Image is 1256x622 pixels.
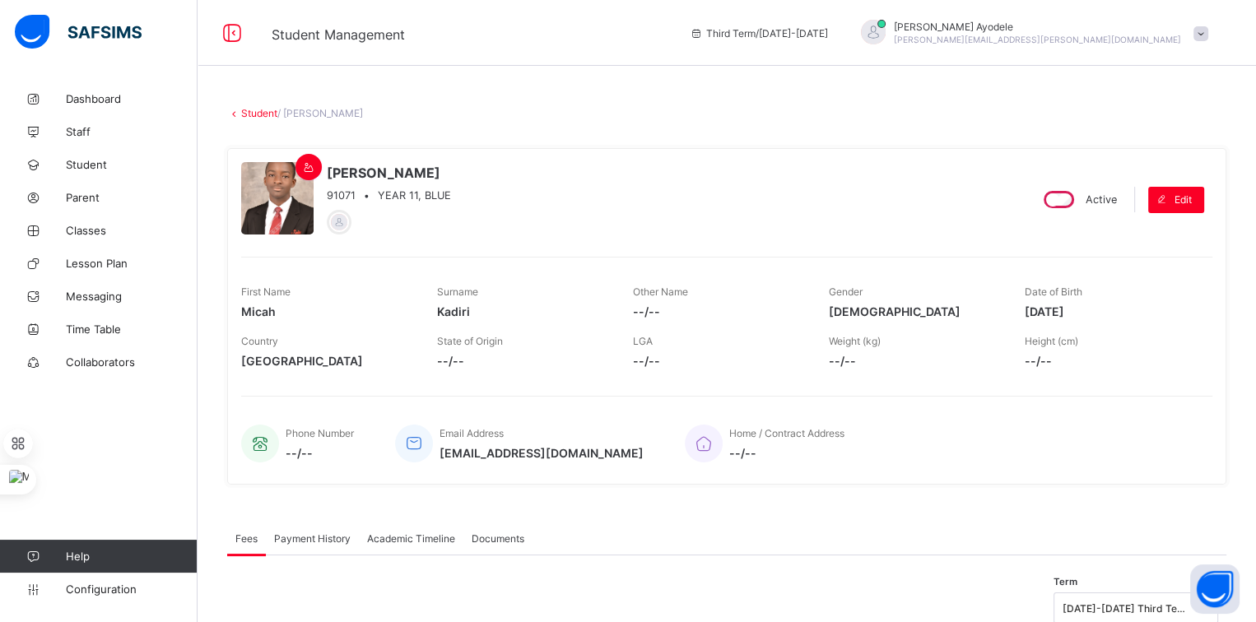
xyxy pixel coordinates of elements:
[66,257,198,270] span: Lesson Plan
[1063,602,1188,615] div: [DATE]-[DATE] Third Term
[241,285,291,298] span: First Name
[66,550,197,563] span: Help
[367,532,455,545] span: Academic Timeline
[1086,193,1117,206] span: Active
[272,26,405,43] span: Student Management
[633,304,804,318] span: --/--
[1190,564,1240,614] button: Open asap
[1025,285,1082,298] span: Date of Birth
[235,532,258,545] span: Fees
[1054,576,1077,587] span: Term
[437,304,608,318] span: Kadiri
[378,189,451,202] span: YEAR 11, BLUE
[829,335,881,347] span: Weight (kg)
[327,189,356,202] span: 91071
[241,107,277,119] a: Student
[66,583,197,596] span: Configuration
[66,323,198,336] span: Time Table
[1175,193,1192,206] span: Edit
[844,20,1216,47] div: SolomonAyodele
[274,532,351,545] span: Payment History
[327,165,451,181] span: [PERSON_NAME]
[829,304,1000,318] span: [DEMOGRAPHIC_DATA]
[472,532,524,545] span: Documents
[66,355,198,369] span: Collaborators
[327,189,451,202] div: •
[829,285,863,298] span: Gender
[437,285,478,298] span: Surname
[633,285,688,298] span: Other Name
[1025,335,1078,347] span: Height (cm)
[286,446,354,460] span: --/--
[66,92,198,105] span: Dashboard
[66,125,198,138] span: Staff
[277,107,363,119] span: / [PERSON_NAME]
[66,191,198,204] span: Parent
[1025,304,1196,318] span: [DATE]
[241,335,278,347] span: Country
[633,354,804,368] span: --/--
[66,158,198,171] span: Student
[440,427,504,439] span: Email Address
[690,27,828,39] span: session/term information
[894,35,1181,44] span: [PERSON_NAME][EMAIL_ADDRESS][PERSON_NAME][DOMAIN_NAME]
[633,335,653,347] span: LGA
[829,354,1000,368] span: --/--
[894,21,1181,33] span: [PERSON_NAME] Ayodele
[241,354,412,368] span: [GEOGRAPHIC_DATA]
[286,427,354,439] span: Phone Number
[729,427,844,439] span: Home / Contract Address
[15,15,142,49] img: safsims
[66,290,198,303] span: Messaging
[66,224,198,237] span: Classes
[437,354,608,368] span: --/--
[729,446,844,460] span: --/--
[1025,354,1196,368] span: --/--
[437,335,503,347] span: State of Origin
[440,446,644,460] span: [EMAIL_ADDRESS][DOMAIN_NAME]
[241,304,412,318] span: Micah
